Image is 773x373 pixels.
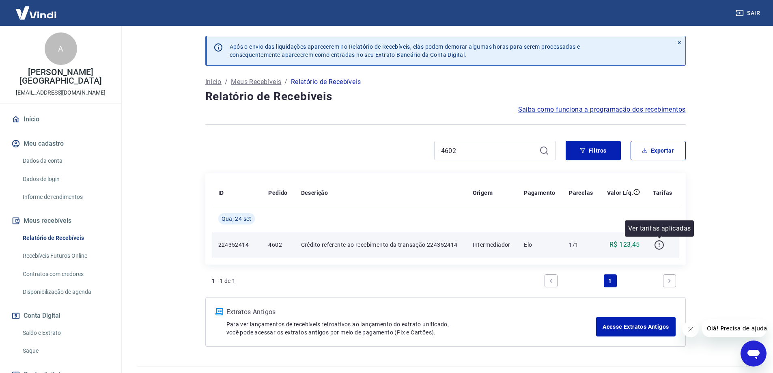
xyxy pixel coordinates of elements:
button: Meu cadastro [10,135,112,153]
p: Descrição [301,189,328,197]
a: Dados de login [19,171,112,188]
a: Recebíveis Futuros Online [19,248,112,264]
a: Início [205,77,222,87]
span: Olá! Precisa de ajuda? [5,6,68,12]
p: Elo [524,241,556,249]
iframe: Botão para abrir a janela de mensagens [741,341,767,367]
p: ID [218,189,224,197]
p: Para ver lançamentos de recebíveis retroativos ao lançamento do extrato unificado, você pode aces... [226,320,596,336]
a: Relatório de Recebíveis [19,230,112,246]
p: Parcelas [569,189,593,197]
a: Início [10,110,112,128]
p: [EMAIL_ADDRESS][DOMAIN_NAME] [16,88,106,97]
a: Saiba como funciona a programação dos recebimentos [518,105,686,114]
p: Pedido [268,189,287,197]
p: Valor Líq. [607,189,633,197]
img: ícone [215,308,223,315]
p: Ver tarifas aplicadas [628,224,691,233]
p: Crédito referente ao recebimento da transação 224352414 [301,241,460,249]
a: Saque [19,343,112,359]
a: Next page [663,274,676,287]
a: Page 1 is your current page [604,274,617,287]
a: Contratos com credores [19,266,112,282]
div: A [45,32,77,65]
p: / [225,77,228,87]
a: Previous page [545,274,558,287]
a: Disponibilização de agenda [19,284,112,300]
p: Extratos Antigos [226,307,596,317]
a: Saldo e Extrato [19,325,112,341]
span: Qua, 24 set [222,215,252,223]
button: Conta Digital [10,307,112,325]
p: 1 - 1 de 1 [212,277,236,285]
button: Exportar [631,141,686,160]
p: [PERSON_NAME] [GEOGRAPHIC_DATA] [6,68,115,85]
p: Intermediador [473,241,511,249]
p: Pagamento [524,189,556,197]
button: Sair [734,6,763,21]
a: Informe de rendimentos [19,189,112,205]
a: Acesse Extratos Antigos [596,317,675,336]
p: Origem [473,189,493,197]
p: R$ 123,45 [609,240,640,250]
p: 1/1 [569,241,593,249]
a: Meus Recebíveis [231,77,281,87]
h4: Relatório de Recebíveis [205,88,686,105]
p: 224352414 [218,241,256,249]
iframe: Mensagem da empresa [702,319,767,337]
iframe: Fechar mensagem [683,321,699,337]
ul: Pagination [541,271,679,291]
p: / [284,77,287,87]
button: Meus recebíveis [10,212,112,230]
button: Filtros [566,141,621,160]
p: 4602 [268,241,288,249]
p: Tarifas [653,189,672,197]
p: Após o envio das liquidações aparecerem no Relatório de Recebíveis, elas podem demorar algumas ho... [230,43,580,59]
input: Busque pelo número do pedido [441,144,536,157]
a: Dados da conta [19,153,112,169]
img: Vindi [10,0,62,25]
p: Relatório de Recebíveis [291,77,361,87]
